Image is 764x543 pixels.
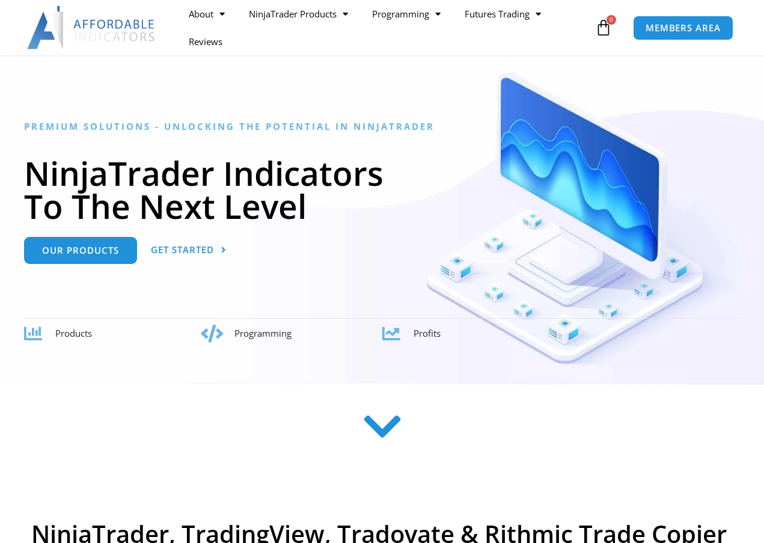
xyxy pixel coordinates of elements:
span: Our Products [42,246,119,255]
span: Get Started [151,245,214,254]
span: 0 [607,15,616,25]
img: LogoAI | Affordable Indicators – NinjaTrader [27,6,156,49]
a: 0 [577,10,630,45]
a: Our Products [24,237,137,264]
h6: Premium Solutions - Unlocking the Potential in NinjaTrader [24,121,740,132]
span: Profits [414,327,441,339]
span: MEMBERS AREA [646,23,721,32]
a: MEMBERS AREA [633,16,733,40]
span: Programming [234,327,292,339]
h1: NinjaTrader Indicators To The Next Level [24,156,740,222]
a: Reviews [177,28,234,55]
a: Get Started [151,237,227,264]
span: Products [55,327,92,339]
